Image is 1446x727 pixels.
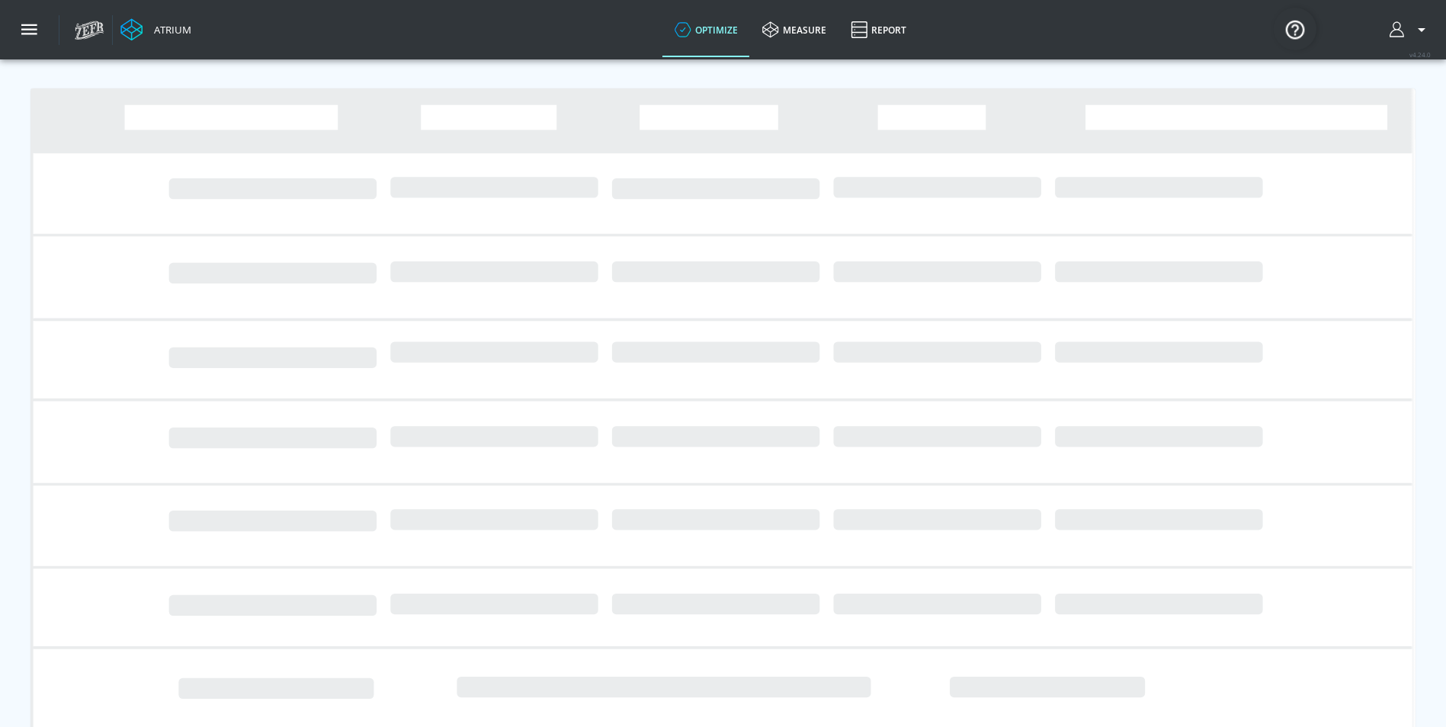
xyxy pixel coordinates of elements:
a: optimize [662,2,750,57]
a: Report [838,2,919,57]
button: Open Resource Center [1274,8,1316,50]
div: Atrium [148,23,191,37]
span: v 4.24.0 [1409,50,1431,59]
a: measure [750,2,838,57]
a: Atrium [120,18,191,41]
